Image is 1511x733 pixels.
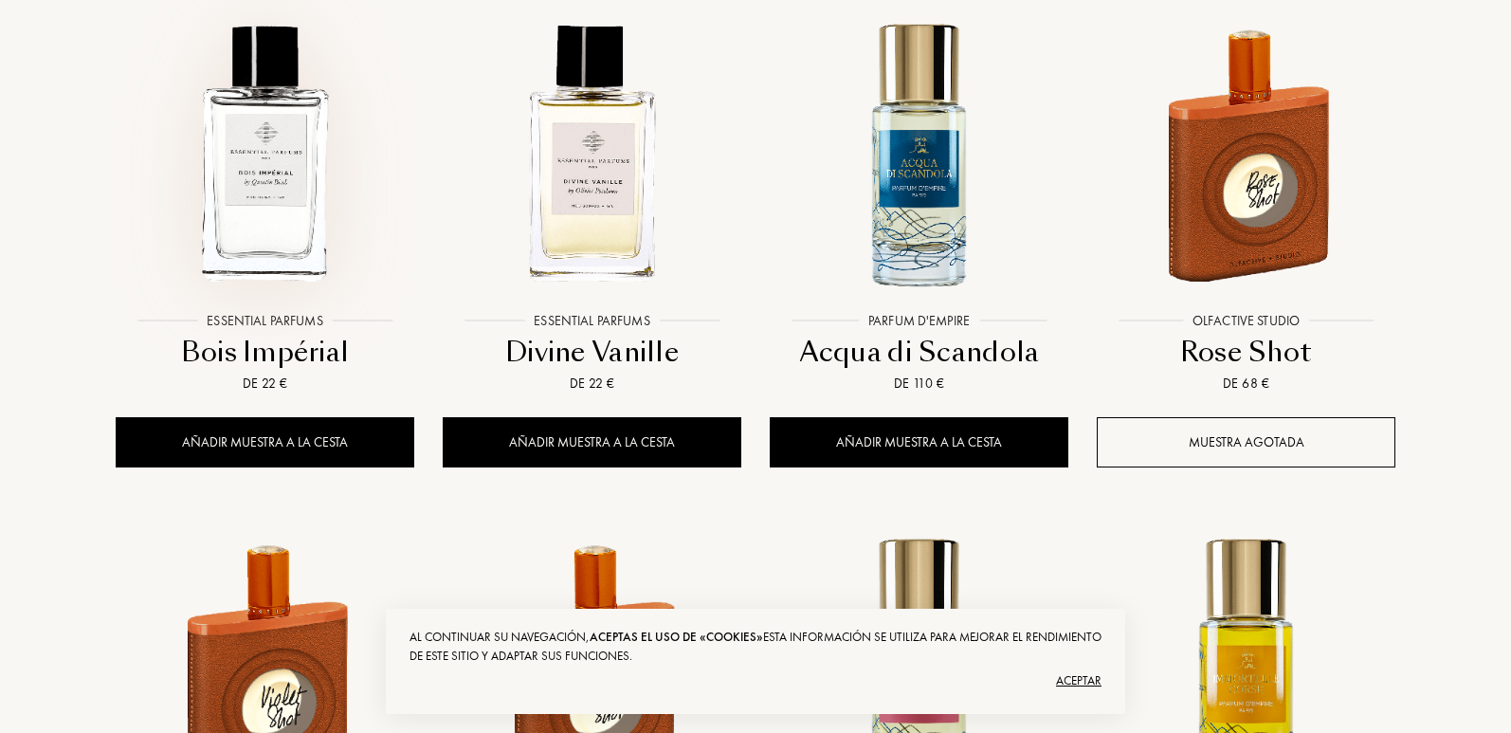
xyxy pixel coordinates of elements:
div: De 68 € [1104,374,1388,394]
div: Añadir muestra a la cesta [770,417,1068,467]
img: Bois Impérial Essential Parfums [118,7,412,302]
img: Divine Vanille Essential Parfums [445,7,739,302]
div: Añadir muestra a la cesta [116,417,414,467]
img: Rose Shot Olfactive Studio [1099,7,1393,302]
img: Acqua di Scandola Parfum d'Empire [772,7,1066,302]
div: De 110 € [777,374,1061,394]
div: Al continuar su navegación, Esta información se utiliza para mejorar el rendimiento de este sitio... [410,628,1101,666]
div: Añadir muestra a la cesta [443,417,741,467]
div: De 22 € [123,374,407,394]
div: Muestra agotada [1097,417,1395,467]
div: De 22 € [450,374,734,394]
div: Aceptar [410,666,1101,696]
span: aceptas el uso de «cookies» [590,629,763,645]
